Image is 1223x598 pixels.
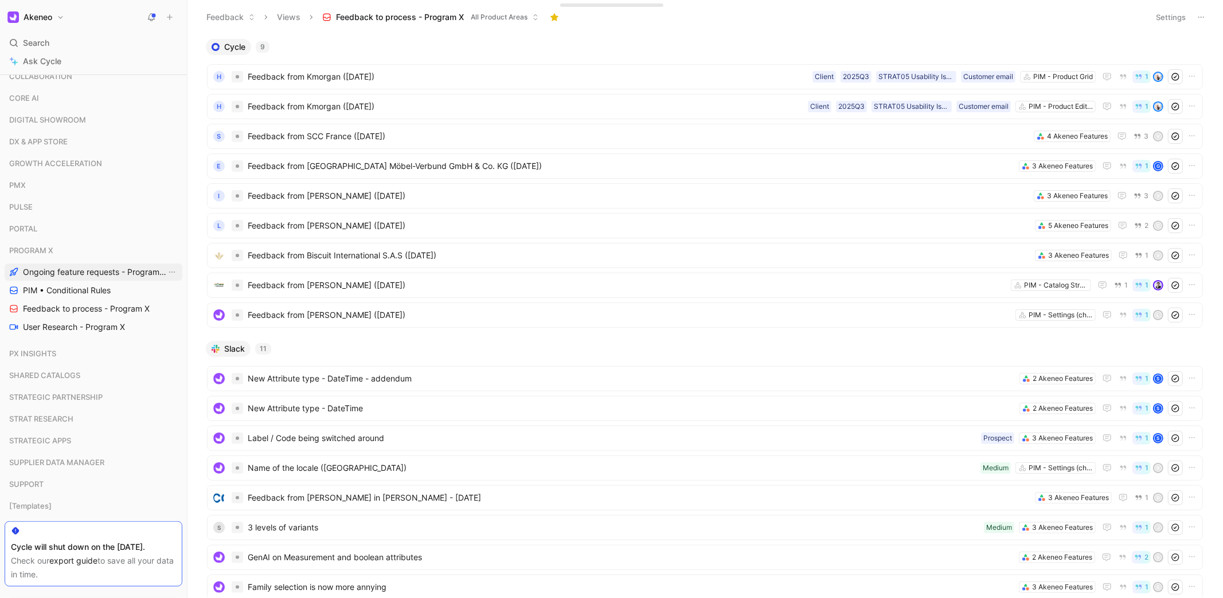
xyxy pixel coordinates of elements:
[1145,494,1148,501] span: 1
[5,111,182,128] div: DIGITAL SHOWROOM
[207,64,1203,89] a: HFeedback from Kmorgan ([DATE])PIM - Product GridCustomer emailSTRAT05 Usability Issues2025Q3Clie...
[213,492,225,503] img: logo
[24,12,52,22] h1: Akeneo
[1132,160,1151,172] button: 1
[248,100,803,113] span: Feedback from Kmorgan ([DATE])
[213,581,225,593] img: logo
[1145,163,1148,170] span: 1
[1144,192,1148,199] span: 3
[986,522,1012,533] div: Medium
[272,9,306,26] button: Views
[213,432,225,444] img: logo
[9,158,102,169] span: GROWTH ACCELERATION
[1145,73,1148,80] span: 1
[9,114,86,125] span: DIGITAL SHOWROOM
[1154,375,1162,383] div: S
[1145,375,1148,382] span: 1
[1033,71,1093,82] div: PIM - Product Grid
[1132,402,1151,415] button: 1
[213,462,225,474] img: logo
[1154,494,1162,502] div: D
[838,101,865,112] div: 2025Q3
[1145,524,1148,531] span: 1
[963,71,1013,82] div: Customer email
[1145,435,1148,442] span: 1
[1132,100,1151,113] button: 1
[213,522,225,533] div: s
[1024,280,1088,291] div: PIM - Catalog Structure
[983,432,1012,444] div: Prospect
[9,179,26,191] span: PMX
[207,302,1203,328] a: logoFeedback from [PERSON_NAME] ([DATE])PIM - Settings (channels, locales, currencies, measuremen...
[5,155,182,172] div: GROWTH ACCELERATION
[5,388,182,406] div: STRATEGIC PARTNERSHIP
[1154,192,1162,200] div: V
[1154,434,1162,442] div: S
[5,263,182,281] a: Ongoing feature requests - Program XView actions
[317,9,544,26] button: Feedback to process - Program XAll Product Areas
[9,413,73,424] span: STRAT RESEARCH
[248,491,1030,505] span: Feedback from [PERSON_NAME] in [PERSON_NAME] - [DATE]
[9,70,72,82] span: COLLABORATION
[1145,465,1148,471] span: 1
[1132,491,1151,504] button: 1
[248,402,1015,415] span: New Attribute type - DateTime
[5,133,182,154] div: DX & APP STORE
[1132,521,1151,534] button: 1
[9,478,44,490] span: SUPPORT
[1048,492,1109,503] div: 3 Akeneo Features
[207,455,1203,481] a: logoName of the locale ([GEOGRAPHIC_DATA])PIM - Settings (channels, locales, currencies, measurem...
[213,220,225,231] div: L
[5,68,182,85] div: COLLABORATION
[207,243,1203,268] a: logoFeedback from Biscuit International S.A.S ([DATE])3 Akeneo Features1V
[5,432,182,449] div: STRATEGIC APPS
[1032,522,1093,533] div: 3 Akeneo Features
[5,432,182,453] div: STRATEGIC APPS
[5,133,182,150] div: DX & APP STORE
[248,278,1006,292] span: Feedback from [PERSON_NAME] ([DATE])
[23,285,111,296] span: PIM • Conditional Rules
[336,11,464,23] span: Feedback to process - Program X
[248,219,1030,233] span: Feedback from [PERSON_NAME] ([DATE])
[1145,405,1148,412] span: 1
[248,461,976,475] span: Name of the locale ([GEOGRAPHIC_DATA])
[1154,103,1162,111] img: avatar
[207,426,1203,451] a: logoLabel / Code being switched around3 Akeneo FeaturesProspect1S
[207,124,1203,149] a: SFeedback from SCC France ([DATE])4 Akeneo Features3V
[23,303,150,314] span: Feedback to process - Program X
[9,457,104,468] span: SUPPLIER DATA MANAGER
[1132,249,1151,262] button: 1
[5,367,182,384] div: SHARED CATALOGS
[248,308,1011,322] span: Feedback from [PERSON_NAME] ([DATE])
[207,485,1203,510] a: logoFeedback from [PERSON_NAME] in [PERSON_NAME] - [DATE]3 Akeneo Features1D
[1132,581,1151,593] button: 1
[206,341,251,357] button: Slack
[9,201,33,213] span: PULSE
[1154,162,1162,170] div: G
[1144,554,1148,561] span: 2
[166,266,178,278] button: View actions
[7,11,19,23] img: Akeneo
[206,39,251,55] button: Cycle
[213,71,225,82] div: H
[5,176,182,197] div: PMX
[471,11,528,23] span: All Product Areas
[5,242,182,259] div: PROGRAM X
[1047,190,1108,202] div: 3 Akeneo Features
[213,280,225,291] img: logo
[983,462,1009,474] div: Medium
[5,410,182,427] div: STRAT RESEARCH
[5,475,182,493] div: SUPPORT
[248,70,808,84] span: Feedback from Kmorgan ([DATE])
[213,552,225,563] img: logo
[5,89,182,107] div: CORE AI
[1029,462,1093,474] div: PIM - Settings (channels, locales, currencies, measurements)
[5,68,182,88] div: COLLABORATION
[248,159,1014,173] span: Feedback from [GEOGRAPHIC_DATA] Möbel-Verbund GmbH & Co. KG ([DATE])
[201,9,260,26] button: Feedback
[959,101,1009,112] div: Customer email
[5,198,182,219] div: PULSE
[213,160,225,172] div: E
[248,189,1029,203] span: Feedback from [PERSON_NAME] ([DATE])
[213,373,225,384] img: logo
